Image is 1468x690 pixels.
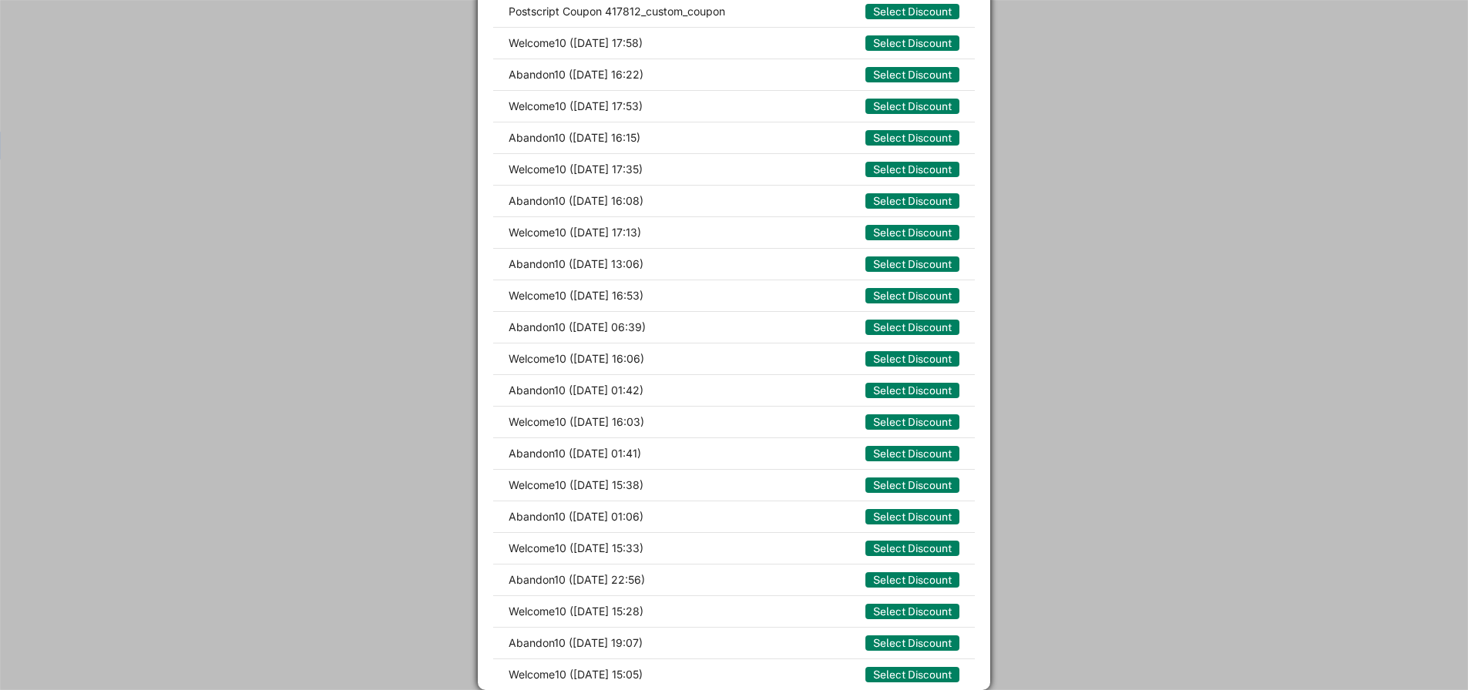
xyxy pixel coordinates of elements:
[865,446,959,461] button: Select Discount
[509,480,865,491] div: Welcome10 ([DATE] 15:38)
[865,509,959,524] button: Select Discount
[865,99,959,114] button: Select Discount
[865,67,959,82] button: Select Discount
[509,448,865,459] div: Abandon10 ([DATE] 01:41)
[865,351,959,367] button: Select Discount
[865,288,959,303] button: Select Discount
[865,162,959,177] button: Select Discount
[865,225,959,240] button: Select Discount
[509,196,865,206] div: Abandon10 ([DATE] 16:08)
[865,572,959,588] button: Select Discount
[865,320,959,335] button: Select Discount
[865,541,959,556] button: Select Discount
[509,6,865,17] div: Postscript Coupon 417812_custom_coupon
[509,574,865,585] div: Abandon10 ([DATE] 22:56)
[509,322,865,333] div: Abandon10 ([DATE] 06:39)
[509,417,865,427] div: Welcome10 ([DATE] 16:03)
[509,638,865,648] div: Abandon10 ([DATE] 19:07)
[865,414,959,430] button: Select Discount
[865,604,959,619] button: Select Discount
[509,259,865,270] div: Abandon10 ([DATE] 13:06)
[509,353,865,364] div: Welcome10 ([DATE] 16:06)
[509,69,865,80] div: Abandon10 ([DATE] 16:22)
[865,383,959,398] button: Select Discount
[509,669,865,680] div: Welcome10 ([DATE] 15:05)
[509,511,865,522] div: Abandon10 ([DATE] 01:06)
[509,101,865,112] div: Welcome10 ([DATE] 17:53)
[865,130,959,146] button: Select Discount
[509,606,865,617] div: Welcome10 ([DATE] 15:28)
[865,35,959,51] button: Select Discount
[509,132,865,143] div: Abandon10 ([DATE] 16:15)
[865,667,959,682] button: Select Discount
[865,4,959,19] button: Select Discount
[509,543,865,554] div: Welcome10 ([DATE] 15:33)
[865,635,959,651] button: Select Discount
[865,477,959,493] button: Select Discount
[865,256,959,272] button: Select Discount
[865,193,959,209] button: Select Discount
[509,290,865,301] div: Welcome10 ([DATE] 16:53)
[509,164,865,175] div: Welcome10 ([DATE] 17:35)
[509,385,865,396] div: Abandon10 ([DATE] 01:42)
[509,227,865,238] div: Welcome10 ([DATE] 17:13)
[509,38,865,49] div: Welcome10 ([DATE] 17:58)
